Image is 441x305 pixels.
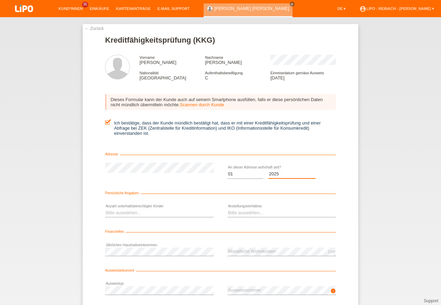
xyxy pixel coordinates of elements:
a: ← Zurück [84,26,104,31]
a: Einkäufe [86,7,112,11]
div: Dieses Formular kann der Kunde auch auf seinem Smartphone ausfüllen, falls er diese persönlichen ... [105,94,336,110]
span: Aufenthaltsbewilligung [205,71,243,75]
span: Nationalität [140,71,158,75]
a: E-Mail Support [154,7,193,11]
span: Finanzielles [105,230,126,233]
span: Ausweisdokument [105,269,136,272]
a: LIPO pay [7,14,41,19]
span: Nachname [205,55,223,59]
div: [PERSON_NAME] [140,55,205,65]
span: Adresse [105,152,120,156]
i: close [290,2,294,6]
div: [PERSON_NAME] [205,55,270,65]
a: Kartenanträge [113,7,154,11]
a: close [290,2,295,7]
i: info [330,288,336,294]
a: [PERSON_NAME] [PERSON_NAME] [214,6,289,11]
div: [DATE] [270,70,336,80]
div: [GEOGRAPHIC_DATA] [140,70,205,80]
span: Einreisedatum gemäss Ausweis [270,71,324,75]
span: Vorname [140,55,155,59]
span: 36 [82,2,88,8]
label: Ich bestätige, dass der Kunde mündlich bestätigt hat, dass er mit einer Kreditfähigkeitsprüfung u... [105,120,336,136]
a: DE ▾ [334,7,349,11]
i: account_circle [359,6,366,12]
h1: Kreditfähigkeitsprüfung (KKG) [105,36,336,44]
a: Scannen durch Kunde [180,102,224,107]
div: C [205,70,270,80]
a: account_circleLIPO - Reinach - [PERSON_NAME] ▾ [356,7,438,11]
a: Kund*innen [55,7,86,11]
a: info [330,290,336,294]
span: Persönliche Angaben [105,191,141,195]
div: CHF [328,250,336,254]
a: Support [424,298,438,303]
